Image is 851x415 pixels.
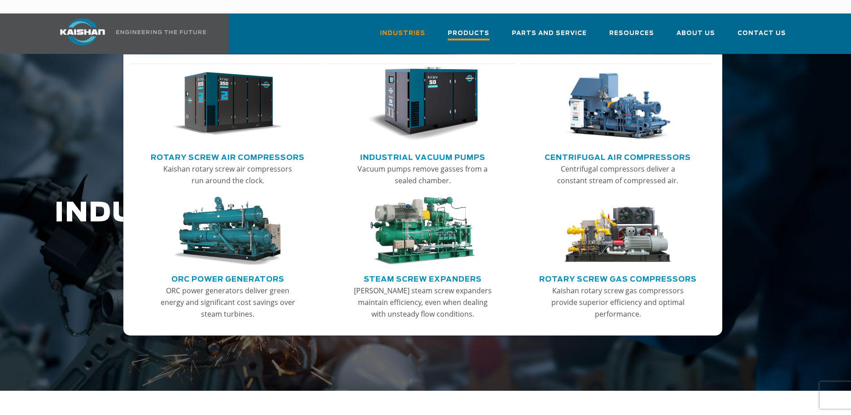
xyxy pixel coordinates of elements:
[380,22,425,52] a: Industries
[151,150,305,163] a: Rotary Screw Air Compressors
[367,67,478,141] img: thumb-Industrial-Vacuum-Pumps
[353,163,493,186] p: Vacuum pumps remove gasses from a sealed chamber.
[448,22,489,54] a: Products
[563,197,673,266] img: thumb-Rotary-Screw-Gas-Compressors
[172,197,283,266] img: thumb-ORC-Power-Generators
[49,13,208,54] a: Kaishan USA
[360,150,485,163] a: Industrial Vacuum Pumps
[49,18,116,45] img: kaishan logo
[158,163,298,186] p: Kaishan rotary screw air compressors run around the clock.
[380,28,425,39] span: Industries
[512,28,587,39] span: Parts and Service
[364,271,482,285] a: Steam Screw Expanders
[353,285,493,320] p: [PERSON_NAME] steam screw expanders maintain efficiency, even when dealing with unsteady flow con...
[448,28,489,40] span: Products
[539,271,697,285] a: Rotary Screw Gas Compressors
[676,28,715,39] span: About Us
[512,22,587,52] a: Parts and Service
[172,67,283,141] img: thumb-Rotary-Screw-Air-Compressors
[548,285,688,320] p: Kaishan rotary screw gas compressors provide superior efficiency and optimal performance.
[116,30,206,34] img: Engineering the future
[563,67,673,141] img: thumb-Centrifugal-Air-Compressors
[171,271,284,285] a: ORC Power Generators
[158,285,298,320] p: ORC power generators deliver green energy and significant cost savings over steam turbines.
[545,150,691,163] a: Centrifugal Air Compressors
[676,22,715,52] a: About Us
[548,163,688,186] p: Centrifugal compressors deliver a constant stream of compressed air.
[54,199,672,229] h1: INDUSTRIES
[738,28,786,39] span: Contact Us
[738,22,786,52] a: Contact Us
[609,22,654,52] a: Resources
[367,197,478,266] img: thumb-Steam-Screw-Expanders
[609,28,654,39] span: Resources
